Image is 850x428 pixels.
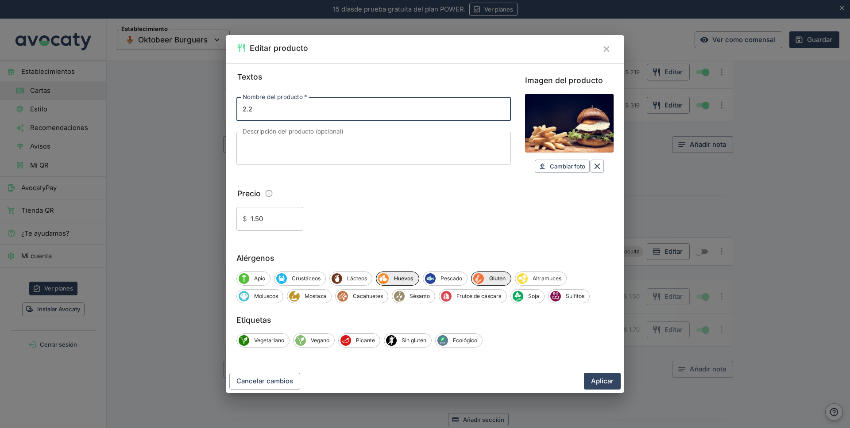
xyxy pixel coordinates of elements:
[306,336,334,344] span: Vegano
[515,271,567,286] div: AltramucesAltramuces
[276,273,287,284] span: Crustáceos
[591,160,604,173] button: Borrar
[471,271,511,286] div: GlutenGluten
[437,335,448,346] span: Ecológico
[517,273,528,284] span: Altramuces
[513,291,523,302] span: Soja
[348,292,388,300] span: Cacahuetes
[263,187,275,200] button: Información sobre edición de precios
[548,289,590,303] div: SulfitosSulfitos
[300,292,331,300] span: Mostaza
[274,271,326,286] div: CrustáceosCrustáceos
[378,273,389,284] span: Huevos
[425,273,436,284] span: Pescado
[249,292,283,300] span: Moluscos
[239,335,249,346] span: Vegetariano
[338,333,380,348] div: PicantePicante
[250,42,308,54] h2: Editar producto
[441,291,452,302] span: Frutos de cáscara
[249,336,289,344] span: Vegetariano
[550,291,561,302] span: Sulfitos
[287,275,325,283] span: Crustáceos
[287,289,332,303] div: MostazaMostaza
[236,289,283,303] div: MoluscosMoluscos
[295,335,306,346] span: Vegano
[599,42,614,56] button: Cerrar
[236,271,270,286] div: ApioApio
[229,373,300,390] button: Cancelar cambios
[337,291,348,302] span: Cacahuetes
[340,335,351,346] span: Picante
[249,275,270,283] span: Apio
[484,275,511,283] span: Gluten
[386,335,397,346] span: Sin gluten
[329,271,372,286] div: LácteosLácteos
[392,289,435,303] div: SésamoSésamo
[436,275,467,283] span: Pescado
[389,275,419,283] span: Huevos
[448,336,482,344] span: Ecológico
[332,273,342,284] span: Lácteos
[525,74,614,87] label: Imagen del producto
[293,333,335,348] div: VeganoVegano
[351,336,380,344] span: Picante
[528,275,566,283] span: Altramuces
[243,93,307,101] label: Nombre del producto
[550,161,585,172] span: Cambiar foto
[405,292,435,300] span: Sésamo
[239,291,249,302] span: Moluscos
[452,292,506,300] span: Frutos de cáscara
[384,333,432,348] div: Sin glutenSin gluten
[535,160,590,173] button: Cambiar foto
[435,333,483,348] div: EcológicoEcológico
[439,289,507,303] div: Frutos de cáscaraFrutos de cáscara
[584,373,621,390] button: Aplicar
[394,291,405,302] span: Sésamo
[376,271,419,286] div: HuevosHuevos
[473,273,484,284] span: Gluten
[561,292,589,300] span: Sulfitos
[239,273,249,284] span: Apio
[523,292,544,300] span: Soja
[251,207,303,231] input: Precio
[236,187,262,200] legend: Precio
[510,289,545,303] div: SojaSoja
[289,291,300,302] span: Mostaza
[397,336,431,344] span: Sin gluten
[236,71,263,83] legend: Textos
[335,289,388,303] div: CacahuetesCacahuetes
[236,314,614,326] label: Etiquetas
[236,252,614,264] label: Alérgenos
[243,127,344,136] label: Descripción del producto (opcional)
[423,271,467,286] div: PescadoPescado
[236,333,290,348] div: VegetarianoVegetariano
[342,275,372,283] span: Lácteos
